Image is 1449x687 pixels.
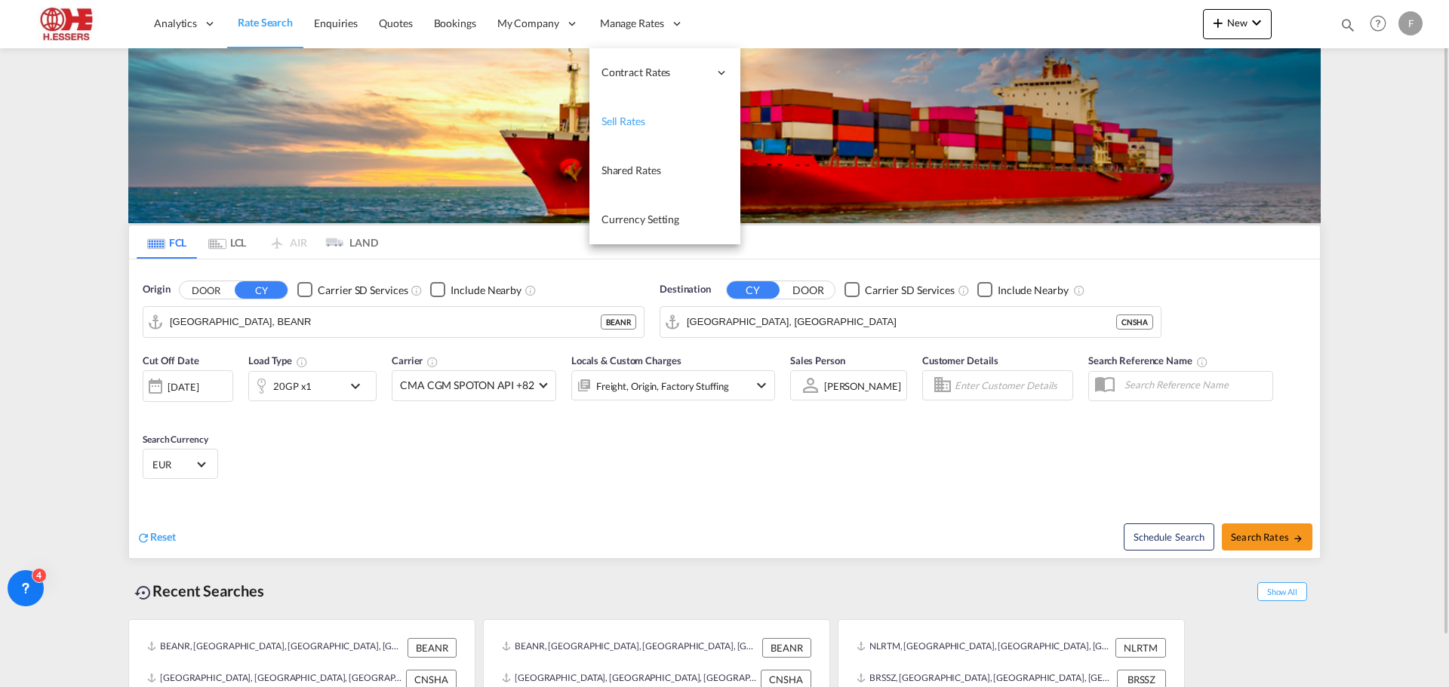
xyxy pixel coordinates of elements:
span: Analytics [154,16,197,31]
input: Search by Port [170,311,601,333]
div: F [1398,11,1423,35]
div: 20GP x1icon-chevron-down [248,371,377,401]
md-icon: icon-magnify [1340,17,1356,33]
div: Carrier SD Services [318,283,408,298]
button: Search Ratesicon-arrow-right [1222,523,1312,551]
div: BEANR [408,638,457,658]
span: Help [1365,11,1391,36]
span: Search Rates [1231,531,1303,543]
span: Show All [1257,582,1307,601]
span: Contract Rates [601,65,709,80]
input: Search by Port [687,311,1116,333]
span: Enquiries [314,17,358,29]
a: Sell Rates [589,97,740,146]
md-icon: icon-chevron-down [752,376,771,394]
button: Note: By default Schedule search will only considerorigin ports, destination ports and cut off da... [1124,523,1214,551]
div: [DATE] [168,380,198,394]
span: Quotes [379,17,412,29]
button: CY [727,281,780,299]
div: Recent Searches [128,574,270,608]
span: Sales Person [790,354,845,367]
button: icon-plus 400-fgNewicon-chevron-down [1203,9,1272,39]
input: Search Reference Name [1117,373,1272,396]
div: icon-magnify [1340,17,1356,39]
div: Help [1365,11,1398,38]
button: CY [235,281,288,299]
span: Destination [660,282,711,297]
md-input-container: Antwerp, BEANR [143,307,644,337]
div: Freight Origin Factory Stuffingicon-chevron-down [571,370,775,400]
div: [DATE] [143,370,233,402]
div: NLRTM, Rotterdam, Netherlands, Western Europe, Europe [857,638,1112,658]
span: Manage Rates [600,16,664,31]
span: Reset [150,530,176,543]
span: Sell Rates [601,115,645,127]
md-icon: icon-refresh [137,531,150,544]
md-checkbox: Checkbox No Ink [430,282,521,298]
div: CNSHA [1116,314,1153,330]
div: Include Nearby [451,283,521,298]
md-select: Select Currency: € EUREuro [151,453,210,475]
md-icon: Unchecked: Search for CY (Container Yard) services for all selected carriers.Checked : Search for... [958,284,970,296]
md-pagination-wrapper: Use the left and right arrow keys to navigate between tabs [137,225,378,259]
span: New [1209,17,1266,29]
span: CMA CGM SPOTON API +82 [400,378,534,393]
md-icon: icon-plus 400-fg [1209,14,1227,32]
md-icon: icon-backup-restore [134,584,152,602]
button: DOOR [782,281,835,299]
span: Shared Rates [601,164,661,176]
span: Load Type [248,354,308,367]
md-icon: Unchecked: Ignores neighbouring ports when fetching rates.Checked : Includes neighbouring ports w... [1073,284,1085,296]
div: BEANR, Antwerp, Belgium, Western Europe, Europe [502,638,758,658]
md-checkbox: Checkbox No Ink [844,282,955,298]
span: Locals & Custom Charges [571,354,681,367]
div: NLRTM [1115,638,1166,658]
md-icon: icon-arrow-right [1293,533,1303,544]
button: DOOR [180,281,232,299]
div: icon-refreshReset [137,529,176,546]
span: Bookings [434,17,476,29]
md-icon: Unchecked: Ignores neighbouring ports when fetching rates.Checked : Includes neighbouring ports w... [525,284,537,296]
span: My Company [497,16,559,31]
div: Freight Origin Factory Stuffing [596,376,729,397]
span: Rate Search [238,16,293,29]
span: Origin [143,282,170,297]
md-icon: Unchecked: Search for CY (Container Yard) services for all selected carriers.Checked : Search for... [411,284,423,296]
md-icon: icon-information-outline [296,356,308,368]
span: EUR [152,458,195,471]
div: Origin DOOR CY Checkbox No InkUnchecked: Search for CY (Container Yard) services for all selected... [129,259,1320,558]
md-tab-item: LAND [318,225,378,259]
md-checkbox: Checkbox No Ink [977,282,1069,298]
md-input-container: Shanghai, CNSHA [660,307,1161,337]
md-select: Sales Person: Finola Koumans [823,375,903,397]
md-icon: icon-chevron-down [1247,14,1266,32]
span: Cut Off Date [143,354,199,367]
md-tab-item: FCL [137,225,197,259]
div: Carrier SD Services [865,283,955,298]
div: BEANR, Antwerp, Belgium, Western Europe, Europe [147,638,404,658]
div: [PERSON_NAME] [824,380,901,392]
md-datepicker: Select [143,400,154,421]
md-checkbox: Checkbox No Ink [297,282,408,298]
span: Search Currency [143,434,208,445]
div: Include Nearby [998,283,1069,298]
a: Shared Rates [589,146,740,195]
md-icon: icon-chevron-down [346,377,372,395]
a: Currency Setting [589,195,740,244]
img: 690005f0ba9d11ee90968bb23dcea500.JPG [23,7,125,41]
img: LCL+%26+FCL+BACKGROUND.png [128,48,1321,223]
div: BEANR [601,314,636,330]
md-icon: The selected Trucker/Carrierwill be displayed in the rate results If the rates are from another f... [426,356,438,368]
md-tab-item: LCL [197,225,257,259]
span: Currency Setting [601,213,679,225]
div: Contract Rates [589,48,740,97]
span: Search Reference Name [1088,354,1208,367]
div: BEANR [762,638,811,658]
div: 20GP x1 [273,376,312,397]
md-icon: Your search will be saved by the below given name [1196,356,1208,368]
span: Customer Details [922,354,998,367]
input: Enter Customer Details [955,374,1068,397]
span: Carrier [392,354,438,367]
